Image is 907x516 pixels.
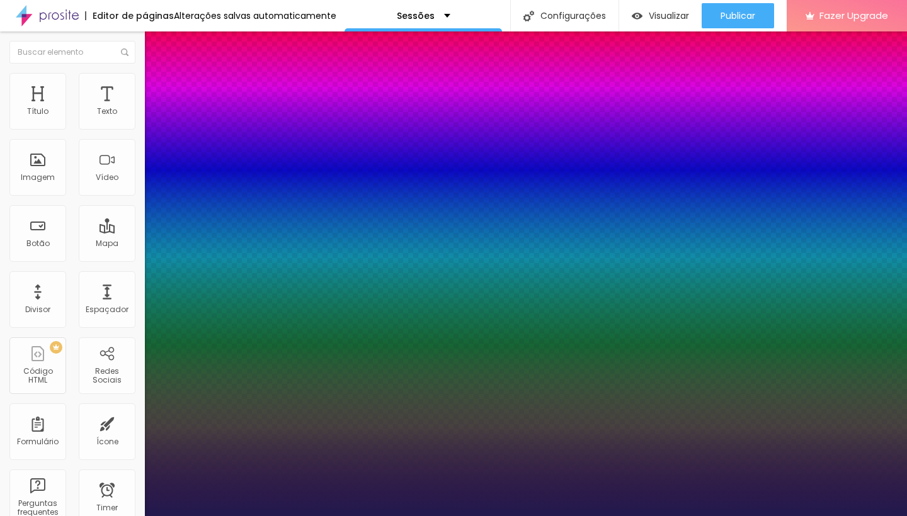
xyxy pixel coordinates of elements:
button: Publicar [702,3,774,28]
div: Vídeo [96,173,118,182]
button: Visualizar [619,3,702,28]
div: Editor de páginas [85,11,174,20]
div: Mapa [96,239,118,248]
img: Icone [523,11,534,21]
span: Publicar [721,11,755,21]
div: Título [27,107,48,116]
img: view-1.svg [632,11,642,21]
div: Espaçador [86,305,128,314]
div: Redes Sociais [82,367,132,385]
input: Buscar elemento [9,41,135,64]
div: Formulário [17,437,59,446]
img: Icone [121,48,128,56]
p: Sessões [397,11,435,20]
div: Imagem [21,173,55,182]
div: Divisor [25,305,50,314]
div: Código HTML [13,367,62,385]
div: Alterações salvas automaticamente [174,11,336,20]
div: Botão [26,239,50,248]
span: Fazer Upgrade [819,10,888,21]
div: Texto [97,107,117,116]
div: Timer [96,503,118,512]
span: Visualizar [649,11,689,21]
div: Ícone [96,437,118,446]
